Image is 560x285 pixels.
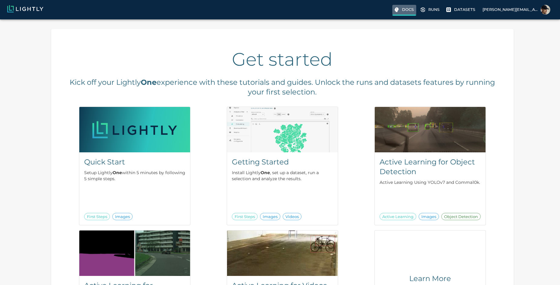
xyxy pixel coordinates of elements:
[79,230,190,276] img: Active Learning for Semantic Segmentation
[442,214,480,220] span: Object Detection
[232,157,333,167] h5: Getting Started
[7,5,43,12] img: Lightly
[232,214,257,220] span: First Steps
[227,107,338,152] img: Getting Started
[389,274,471,283] h5: Learn More
[419,5,442,15] a: Please complete one of our getting started guides to active the full UI
[283,214,301,220] span: Videos
[480,3,553,16] label: [PERSON_NAME][EMAIL_ADDRESS][PERSON_NAME][DOMAIN_NAME]Konstantin Levinski
[392,5,416,16] label: Docs
[444,5,478,15] a: Please complete one of our getting started guides to active the full UI
[380,179,481,185] p: Active Learning Using YOLOv7 and Comma10k.
[84,214,110,220] span: First Steps
[261,170,270,175] b: One
[141,78,156,87] b: One
[380,214,416,220] span: Active Learning
[84,157,185,167] h5: Quick Start
[419,214,439,220] span: Images
[541,5,550,15] img: Konstantin Levinski
[84,170,185,182] p: Setup Lightly within 5 minutes by following 5 simple steps.
[380,157,481,177] h5: Active Learning for Object Detection
[232,170,333,182] p: Install Lightly , set up a dataset, run a selection and analyze the results.
[428,7,440,12] p: Runs
[454,7,475,12] p: Datasets
[113,170,122,175] b: One
[483,7,538,12] p: [PERSON_NAME][EMAIL_ADDRESS][PERSON_NAME][DOMAIN_NAME]
[402,7,414,12] p: Docs
[375,107,486,152] img: Active Learning for Object Detection
[227,230,338,276] img: Active Learning for Videos
[63,78,502,97] h5: Kick off your Lightly experience with these tutorials and guides. Unlock the runs and datasets fe...
[260,214,280,220] span: Images
[113,214,132,220] span: Images
[79,107,190,152] img: Quick Start
[392,5,416,15] a: Docs
[63,48,502,70] h2: Get started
